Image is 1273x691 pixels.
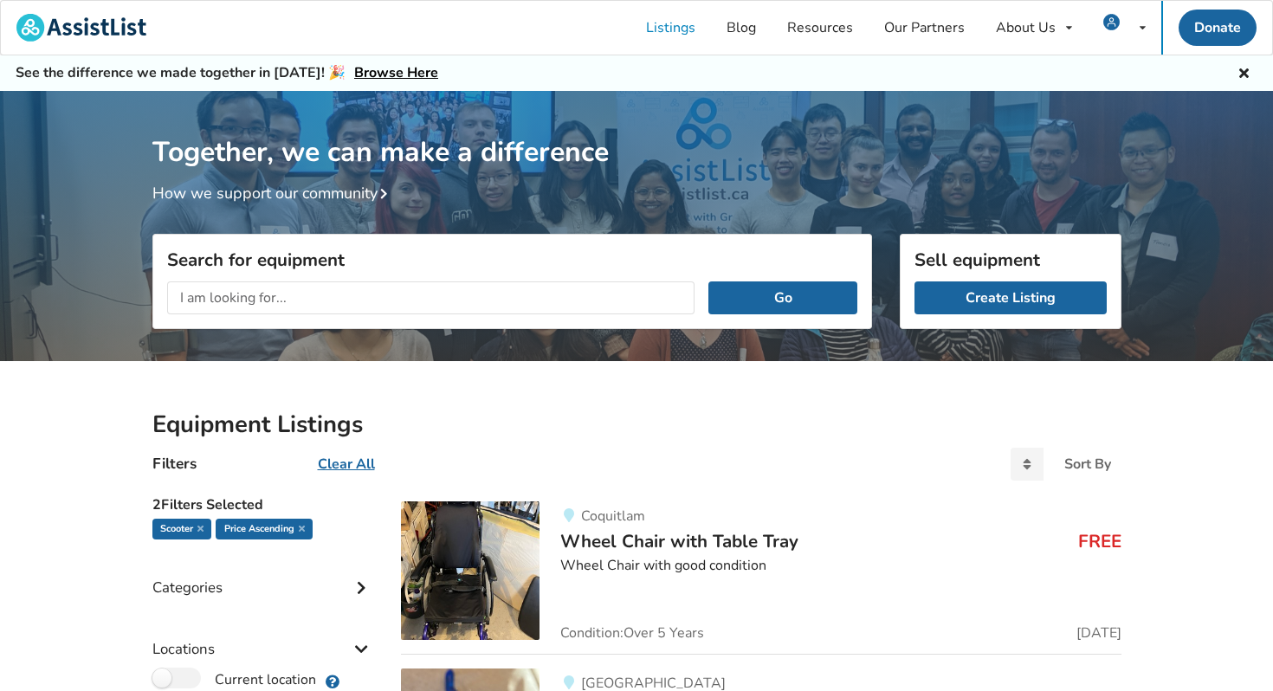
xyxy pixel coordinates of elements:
[708,281,856,314] button: Go
[216,519,312,539] div: Price ascending
[16,14,146,42] img: assistlist-logo
[560,626,704,640] span: Condition: Over 5 Years
[581,507,645,526] span: Coquitlam
[354,63,438,82] a: Browse Here
[401,501,1121,654] a: mobility-wheel chair with table trayCoquitlamWheel Chair with Table TrayFREEWheel Chair with good...
[16,64,438,82] h5: See the difference we made together in [DATE]! 🎉
[152,410,1121,440] h2: Equipment Listings
[152,668,316,690] label: Current location
[869,1,980,55] a: Our Partners
[152,183,395,203] a: How we support our community
[1064,457,1111,471] div: Sort By
[152,454,197,474] h4: Filters
[401,501,540,640] img: mobility-wheel chair with table tray
[1179,10,1257,46] a: Donate
[318,455,375,474] u: Clear All
[914,249,1107,271] h3: Sell equipment
[152,544,374,605] div: Categories
[167,249,857,271] h3: Search for equipment
[167,281,695,314] input: I am looking for...
[1076,626,1121,640] span: [DATE]
[914,281,1107,314] a: Create Listing
[152,488,374,519] h5: 2 Filters Selected
[152,91,1121,170] h1: Together, we can make a difference
[152,605,374,667] div: Locations
[630,1,711,55] a: Listings
[772,1,869,55] a: Resources
[152,519,211,539] div: scooter
[996,21,1056,35] div: About Us
[560,529,798,553] span: Wheel Chair with Table Tray
[1078,530,1121,552] h3: FREE
[711,1,772,55] a: Blog
[1103,14,1120,30] img: user icon
[560,556,1121,576] div: Wheel Chair with good condition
